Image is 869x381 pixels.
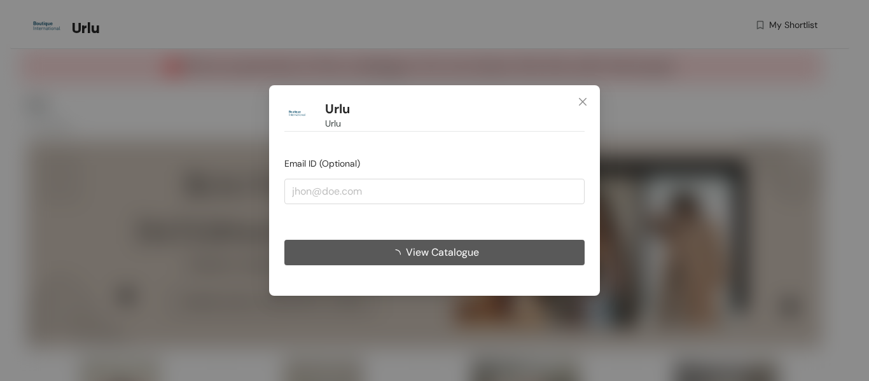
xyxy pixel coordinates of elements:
input: jhon@doe.com [284,179,585,204]
button: Close [566,85,600,120]
span: close [578,97,588,107]
span: View Catalogue [406,244,479,260]
img: Buyer Portal [284,100,310,126]
span: Email ID (Optional) [284,158,360,169]
span: loading [391,249,406,260]
button: View Catalogue [284,240,585,265]
h1: Urlu [325,101,350,117]
span: Urlu [325,116,341,130]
